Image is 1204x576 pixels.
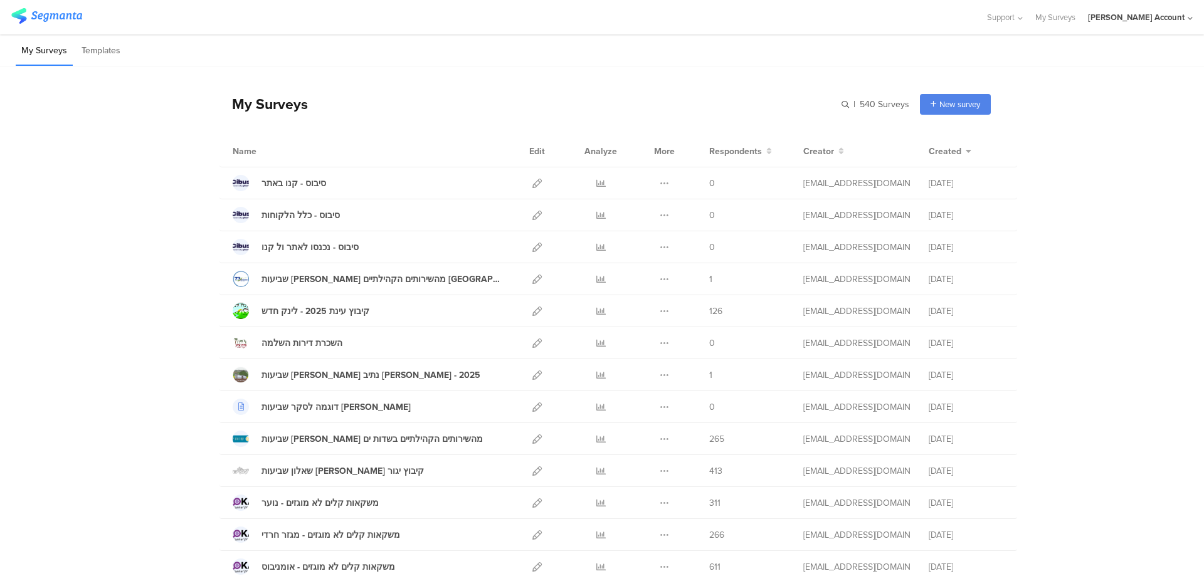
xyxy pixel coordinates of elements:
div: סיבוס - כלל הלקוחות [261,209,340,222]
div: דוגמה לסקר שביעות רצון [261,401,411,414]
div: שביעות רצון נתיב הלה - 2025 [261,369,480,382]
span: Created [929,145,961,158]
div: משקאות קלים לא מוגזים - אומניבוס [261,560,395,573]
div: [DATE] [929,337,1004,350]
a: שביעות [PERSON_NAME] מהשירותים הקהילתיים בשדות ים [233,431,483,447]
span: 1 [709,369,712,382]
span: 126 [709,305,722,318]
span: 0 [709,241,715,254]
span: 266 [709,528,724,542]
span: Creator [803,145,834,158]
div: משקאות קלים לא מוגזים - נוער [261,496,379,510]
div: קיבוץ עינת 2025 - לינק חדש [261,305,369,318]
button: Creator [803,145,844,158]
span: 611 [709,560,721,573]
div: [DATE] [929,560,1004,573]
div: miri@miridikman.co.il [803,305,910,318]
div: [DATE] [929,496,1004,510]
span: Support [987,11,1015,23]
div: שאלון שביעות רצון קיבוץ יגור [261,464,424,478]
div: [DATE] [929,369,1004,382]
span: 0 [709,401,715,414]
span: | [852,98,857,111]
div: miri@miridikman.co.il [803,528,910,542]
a: דוגמה לסקר שביעות [PERSON_NAME] [233,399,411,415]
span: 0 [709,337,715,350]
div: משקאות קלים לא מוגזים - מגזר חרדי [261,528,400,542]
div: miri@miridikman.co.il [803,496,910,510]
a: השכרת דירות השלמה [233,335,342,351]
div: [DATE] [929,528,1004,542]
a: משקאות קלים לא מוגזים - נוער [233,495,379,511]
div: Analyze [582,135,620,167]
div: [DATE] [929,305,1004,318]
div: More [651,135,678,167]
a: סיבוס - נכנסו לאתר ול קנו [233,239,359,255]
li: My Surveys [16,36,73,66]
div: Edit [524,135,551,167]
div: [DATE] [929,273,1004,286]
span: 540 Surveys [860,98,909,111]
span: 311 [709,496,721,510]
button: Created [929,145,971,158]
a: משקאות קלים לא מוגזים - מגזר חרדי [233,526,400,543]
div: miri@miridikman.co.il [803,241,910,254]
div: miri@miridikman.co.il [803,209,910,222]
a: שביעות [PERSON_NAME] מהשירותים הקהילתיים [GEOGRAPHIC_DATA] [233,271,505,287]
div: miri@miridikman.co.il [803,401,910,414]
span: 265 [709,432,724,446]
div: miri@miridikman.co.il [803,560,910,573]
div: [PERSON_NAME] Account [1088,11,1185,23]
div: miri@miridikman.co.il [803,432,910,446]
span: Respondents [709,145,762,158]
button: Respondents [709,145,772,158]
div: My Surveys [219,93,308,115]
div: miri@miridikman.co.il [803,177,910,190]
a: שביעות [PERSON_NAME] נתיב [PERSON_NAME] - 2025 [233,367,480,383]
span: 0 [709,177,715,190]
span: 413 [709,464,722,478]
div: Name [233,145,308,158]
a: משקאות קלים לא מוגזים - אומניבוס [233,558,395,575]
div: השכרת דירות השלמה [261,337,342,350]
a: סיבוס - כלל הלקוחות [233,207,340,223]
div: [DATE] [929,209,1004,222]
div: miri@miridikman.co.il [803,337,910,350]
div: [DATE] [929,241,1004,254]
a: שאלון שביעות [PERSON_NAME] קיבוץ יגור [233,463,424,479]
span: 1 [709,273,712,286]
div: miri@miridikman.co.il [803,369,910,382]
div: [DATE] [929,432,1004,446]
div: סיבוס - קנו באתר [261,177,326,190]
div: סיבוס - נכנסו לאתר ול קנו [261,241,359,254]
img: segmanta logo [11,8,82,24]
span: 0 [709,209,715,222]
div: שביעות רצון מהשירותים הקהילתיים בשדות ים [261,432,483,446]
div: miri@miridikman.co.il [803,273,910,286]
span: New survey [939,98,980,110]
div: [DATE] [929,177,1004,190]
a: סיבוס - קנו באתר [233,175,326,191]
div: שביעות רצון מהשירותים הקהילתיים בשדה בוקר [261,273,505,286]
a: קיבוץ עינת 2025 - לינק חדש [233,303,369,319]
div: miri@miridikman.co.il [803,464,910,478]
li: Templates [76,36,126,66]
div: [DATE] [929,401,1004,414]
div: [DATE] [929,464,1004,478]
